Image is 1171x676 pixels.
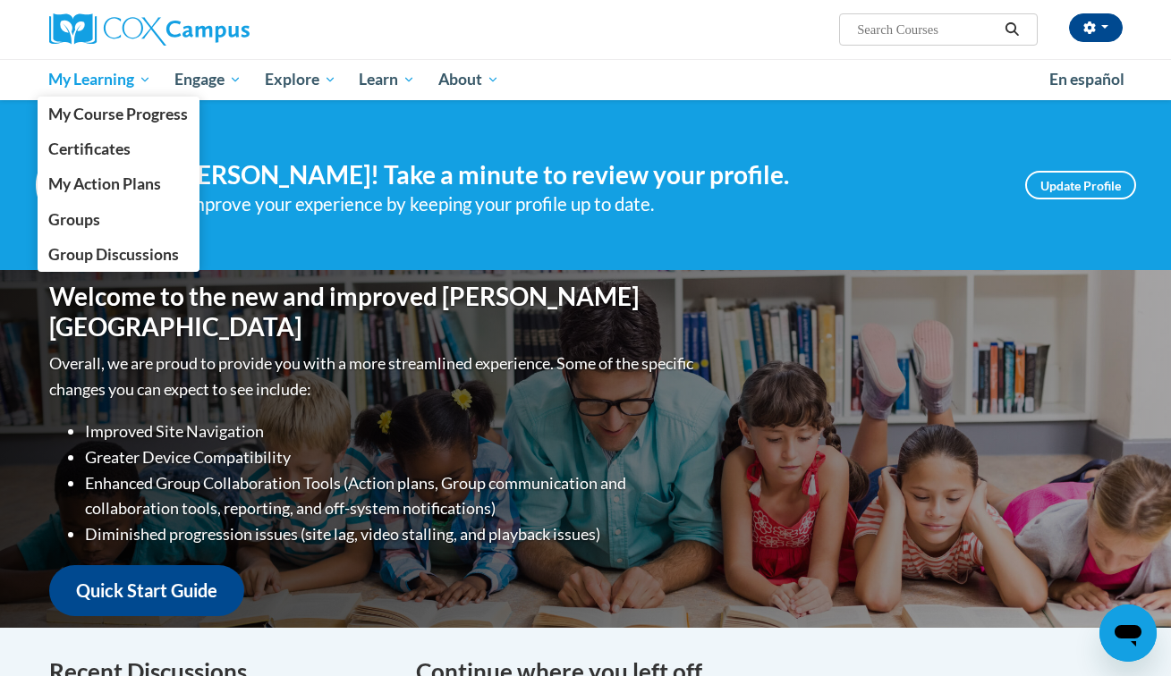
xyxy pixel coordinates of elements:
[174,69,242,90] span: Engage
[48,105,188,123] span: My Course Progress
[85,418,698,444] li: Improved Site Navigation
[38,97,200,131] a: My Course Progress
[265,69,336,90] span: Explore
[143,160,998,190] h4: Hi [PERSON_NAME]! Take a minute to review your profile.
[38,237,200,272] a: Group Discussions
[38,166,200,201] a: My Action Plans
[85,470,698,522] li: Enhanced Group Collaboration Tools (Action plans, Group communication and collaboration tools, re...
[49,13,389,46] a: Cox Campus
[48,245,179,264] span: Group Discussions
[38,59,164,100] a: My Learning
[143,190,998,219] div: Help improve your experience by keeping your profile up to date.
[1025,171,1136,199] a: Update Profile
[1049,70,1124,89] span: En español
[49,282,698,342] h1: Welcome to the new and improved [PERSON_NAME][GEOGRAPHIC_DATA]
[22,59,1150,100] div: Main menu
[855,19,998,40] input: Search Courses
[49,351,698,402] p: Overall, we are proud to provide you with a more streamlined experience. Some of the specific cha...
[1038,61,1136,98] a: En español
[49,565,244,616] a: Quick Start Guide
[359,69,415,90] span: Learn
[36,145,116,225] img: Profile Image
[38,131,200,166] a: Certificates
[48,69,151,90] span: My Learning
[38,202,200,237] a: Groups
[253,59,348,100] a: Explore
[48,174,161,193] span: My Action Plans
[48,139,131,158] span: Certificates
[85,444,698,470] li: Greater Device Compatibility
[438,69,499,90] span: About
[427,59,511,100] a: About
[1069,13,1123,42] button: Account Settings
[48,210,100,229] span: Groups
[85,521,698,547] li: Diminished progression issues (site lag, video stalling, and playback issues)
[347,59,427,100] a: Learn
[998,19,1025,40] button: Search
[49,13,250,46] img: Cox Campus
[1099,604,1157,662] iframe: Button to launch messaging window
[163,59,253,100] a: Engage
